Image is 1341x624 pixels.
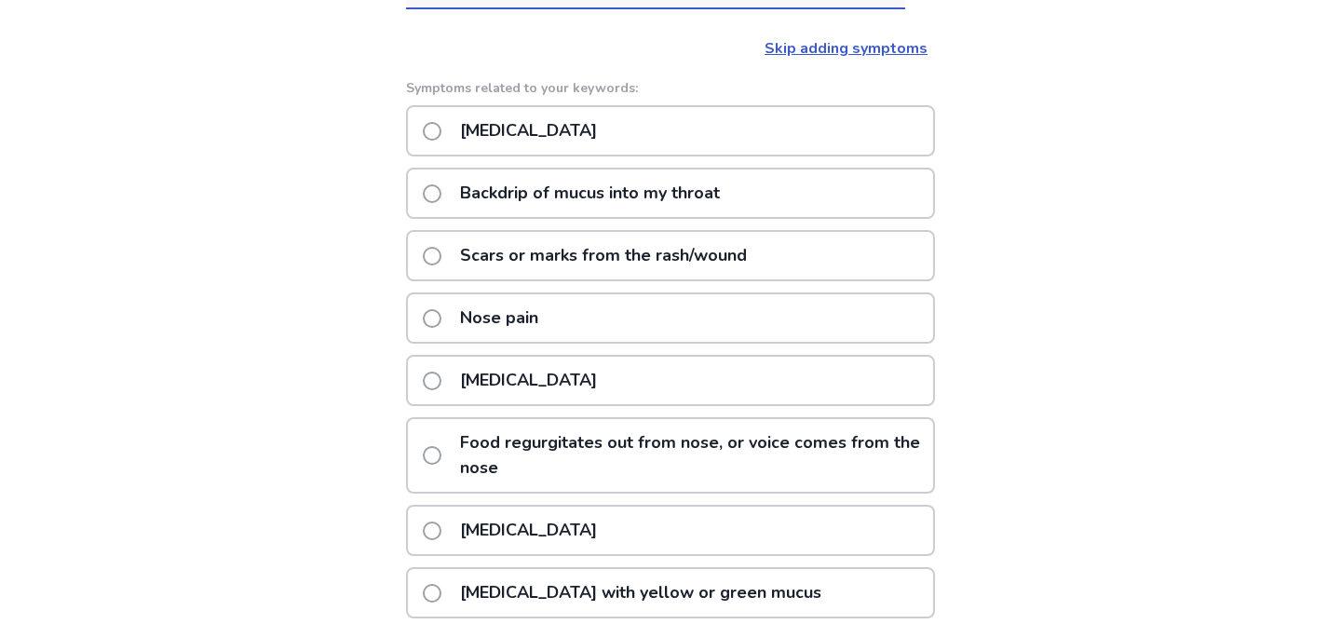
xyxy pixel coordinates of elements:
p: [MEDICAL_DATA] [449,357,608,404]
p: [MEDICAL_DATA] with yellow or green mucus [449,569,833,617]
a: Skip adding symptoms [765,38,928,59]
p: Symptoms related to your keywords: [406,78,935,98]
p: [MEDICAL_DATA] [449,107,608,155]
p: Scars or marks from the rash/wound [449,232,758,279]
p: [MEDICAL_DATA] [449,507,608,554]
p: Food regurgitates out from nose, or voice comes from the nose [449,419,933,492]
p: Nose pain [449,294,549,342]
p: Backdrip of mucus into my throat [449,170,731,217]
